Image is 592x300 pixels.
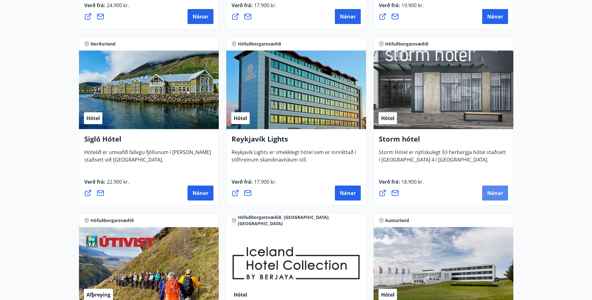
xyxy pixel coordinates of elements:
[487,13,503,20] span: Nánar
[238,214,361,227] span: Höfuðborgarsvæðið, [GEOGRAPHIC_DATA], [GEOGRAPHIC_DATA]
[253,2,276,9] span: 17.900 kr.
[84,149,211,168] span: Hótelið er umvafið fallegu fjöllunum í [PERSON_NAME] staðsett við [GEOGRAPHIC_DATA].
[381,115,394,122] span: Hótel
[253,178,276,185] span: 17.900 kr.
[400,2,424,9] span: 19.900 kr.
[232,134,361,148] h4: Reykjavík Lights
[385,217,409,224] span: Austurland
[379,2,424,14] span: Verð frá :
[234,291,247,298] span: Hótel
[482,186,508,201] button: Nánar
[84,2,129,14] span: Verð frá :
[400,178,424,185] span: 18.900 kr.
[188,9,213,24] button: Nánar
[487,190,503,196] span: Nánar
[379,134,508,148] h4: Storm hótel
[379,149,506,168] span: Storm Hótel er nýtískulegt 93 herbergja hótel staðsett í [GEOGRAPHIC_DATA] 4 í [GEOGRAPHIC_DATA].
[482,9,508,24] button: Nánar
[91,41,115,47] span: Norðurland
[105,178,129,185] span: 22.900 kr.
[238,41,281,47] span: Höfuðborgarsvæðið
[234,115,247,122] span: Hótel
[86,115,100,122] span: Hótel
[232,2,276,14] span: Verð frá :
[232,149,356,168] span: Reykjavik Lights er smekklegt hótel sem er innréttað í stílhreinum skandinavískum stíl.
[84,178,129,190] span: Verð frá :
[340,190,356,196] span: Nánar
[335,9,361,24] button: Nánar
[381,291,394,298] span: Hótel
[91,217,134,224] span: Höfuðborgarsvæðið
[193,190,208,196] span: Nánar
[335,186,361,201] button: Nánar
[84,134,213,148] h4: Sigló Hótel
[232,178,276,190] span: Verð frá :
[385,41,428,47] span: Höfuðborgarsvæðið
[340,13,356,20] span: Nánar
[379,178,424,190] span: Verð frá :
[105,2,129,9] span: 24.900 kr.
[86,291,110,298] span: Afþreying
[188,186,213,201] button: Nánar
[193,13,208,20] span: Nánar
